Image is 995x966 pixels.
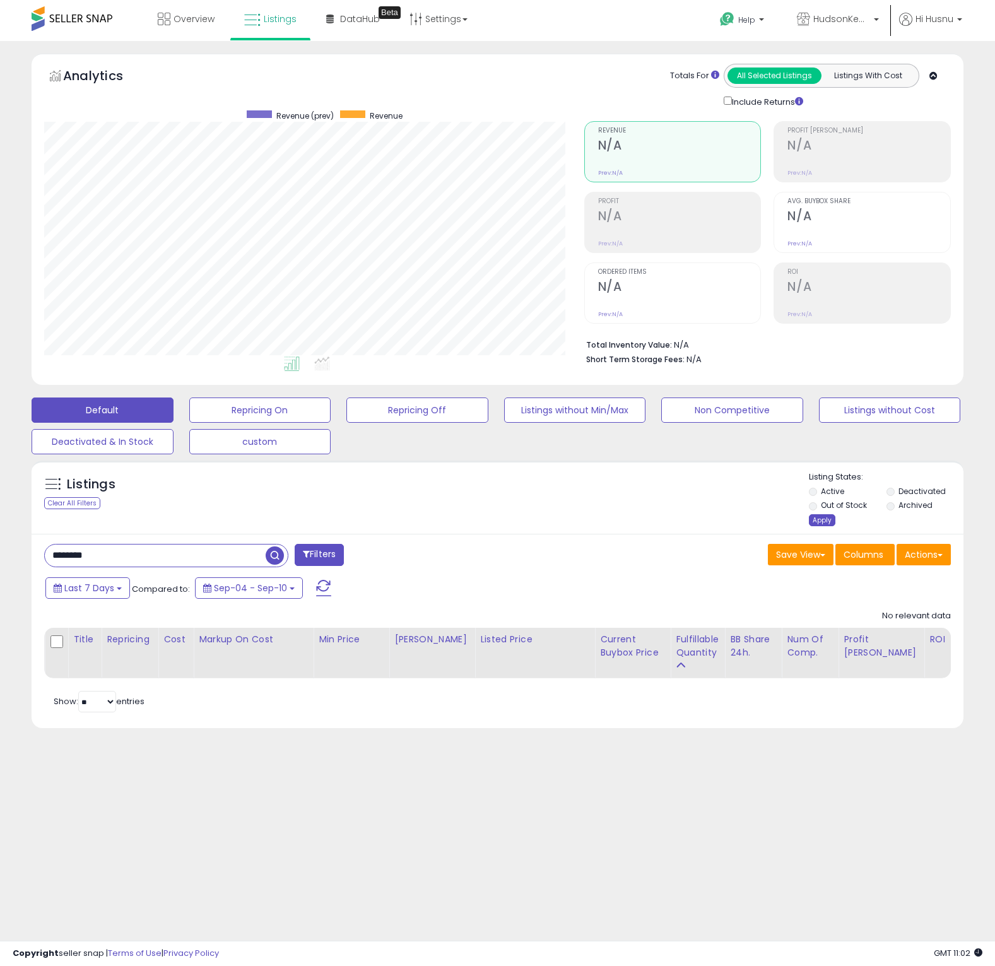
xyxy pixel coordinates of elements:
[54,695,144,707] span: Show: entries
[727,68,821,84] button: All Selected Listings
[586,354,685,365] b: Short Term Storage Fees:
[346,398,488,423] button: Repricing Off
[898,500,933,510] label: Archived
[32,429,174,454] button: Deactivated & In Stock
[710,2,777,41] a: Help
[214,582,287,594] span: Sep-04 - Sep-10
[394,633,469,646] div: [PERSON_NAME]
[929,633,975,646] div: ROI
[670,70,719,82] div: Totals For
[714,94,818,109] div: Include Returns
[787,280,950,297] h2: N/A
[189,398,331,423] button: Repricing On
[370,110,403,121] span: Revenue
[598,240,623,247] small: Prev: N/A
[787,633,833,659] div: Num of Comp.
[73,633,96,646] div: Title
[809,471,963,483] p: Listing States:
[189,429,331,454] button: custom
[730,633,776,659] div: BB Share 24h.
[340,13,380,25] span: DataHub
[174,13,215,25] span: Overview
[199,633,308,646] div: Markup on Cost
[276,110,334,121] span: Revenue (prev)
[504,398,646,423] button: Listings without Min/Max
[598,269,761,276] span: Ordered Items
[598,127,761,134] span: Revenue
[686,353,702,365] span: N/A
[787,310,812,318] small: Prev: N/A
[44,497,100,509] div: Clear All Filters
[295,544,344,566] button: Filters
[821,500,867,510] label: Out of Stock
[787,198,950,205] span: Avg. Buybox Share
[586,336,941,351] li: N/A
[32,398,174,423] button: Default
[844,548,883,561] span: Columns
[835,544,895,565] button: Columns
[916,13,953,25] span: Hi Husnu
[787,138,950,155] h2: N/A
[882,610,951,622] div: No relevant data
[898,486,946,497] label: Deactivated
[661,398,803,423] button: Non Competitive
[586,339,672,350] b: Total Inventory Value:
[598,209,761,226] h2: N/A
[787,240,812,247] small: Prev: N/A
[821,486,844,497] label: Active
[600,633,665,659] div: Current Buybox Price
[194,628,314,678] th: The percentage added to the cost of goods (COGS) that forms the calculator for Min & Max prices.
[319,633,384,646] div: Min Price
[107,633,153,646] div: Repricing
[844,633,919,659] div: Profit [PERSON_NAME]
[163,633,188,646] div: Cost
[819,398,961,423] button: Listings without Cost
[67,476,115,493] h5: Listings
[64,582,114,594] span: Last 7 Days
[768,544,833,565] button: Save View
[45,577,130,599] button: Last 7 Days
[787,209,950,226] h2: N/A
[676,633,719,659] div: Fulfillable Quantity
[598,138,761,155] h2: N/A
[132,583,190,595] span: Compared to:
[719,11,735,27] i: Get Help
[264,13,297,25] span: Listings
[598,169,623,177] small: Prev: N/A
[809,514,835,526] div: Apply
[379,6,401,19] div: Tooltip anchor
[598,310,623,318] small: Prev: N/A
[738,15,755,25] span: Help
[787,127,950,134] span: Profit [PERSON_NAME]
[63,67,148,88] h5: Analytics
[598,280,761,297] h2: N/A
[821,68,915,84] button: Listings With Cost
[598,198,761,205] span: Profit
[787,269,950,276] span: ROI
[813,13,870,25] span: HudsonKean Trading
[897,544,951,565] button: Actions
[195,577,303,599] button: Sep-04 - Sep-10
[899,13,962,41] a: Hi Husnu
[480,633,589,646] div: Listed Price
[787,169,812,177] small: Prev: N/A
